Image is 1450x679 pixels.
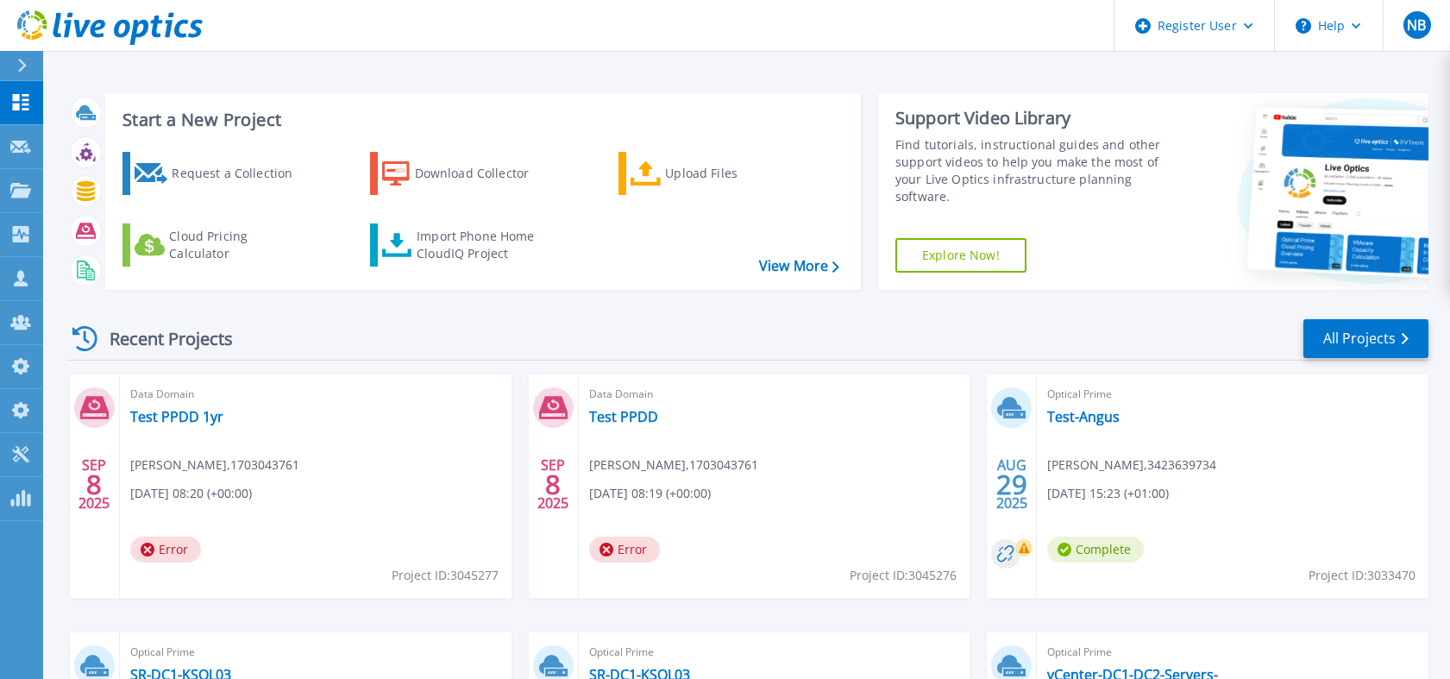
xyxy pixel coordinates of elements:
a: Request a Collection [122,152,315,195]
span: [DATE] 15:23 (+01:00) [1047,484,1169,503]
span: Error [589,537,660,563]
span: 8 [86,477,102,492]
div: Find tutorials, instructional guides and other support videos to help you make the most of your L... [895,136,1174,205]
span: Optical Prime [130,643,501,662]
a: Explore Now! [895,238,1026,273]
span: Data Domain [589,385,960,404]
div: Support Video Library [895,107,1174,129]
div: SEP 2025 [537,453,569,516]
span: Optical Prime [1047,643,1418,662]
a: Upload Files [618,152,811,195]
span: [PERSON_NAME] , 1703043761 [589,456,758,475]
a: Test PPDD 1yr [130,408,223,425]
span: NB [1407,18,1426,32]
span: [DATE] 08:19 (+00:00) [589,484,711,503]
span: Error [130,537,201,563]
div: Upload Files [665,156,803,191]
span: Data Domain [130,385,501,404]
div: Recent Projects [66,317,256,360]
div: Import Phone Home CloudIQ Project [417,228,551,262]
div: Request a Collection [172,156,310,191]
h3: Start a New Project [122,110,838,129]
span: [DATE] 08:20 (+00:00) [130,484,252,503]
span: [PERSON_NAME] , 1703043761 [130,456,299,475]
div: Download Collector [415,156,553,191]
span: Optical Prime [589,643,960,662]
span: Complete [1047,537,1144,563]
span: Project ID: 3045277 [392,566,499,585]
div: AUG 2025 [995,453,1028,516]
span: 8 [545,477,561,492]
a: Download Collector [370,152,562,195]
span: Project ID: 3033470 [1309,566,1415,585]
a: Cloud Pricing Calculator [122,223,315,267]
a: Test-Angus [1047,408,1120,425]
div: Cloud Pricing Calculator [169,228,307,262]
span: [PERSON_NAME] , 3423639734 [1047,456,1216,475]
a: All Projects [1303,319,1428,358]
div: SEP 2025 [78,453,110,516]
span: 29 [996,477,1027,492]
a: View More [759,258,839,274]
a: Test PPDD [589,408,658,425]
span: Optical Prime [1047,385,1418,404]
span: Project ID: 3045276 [850,566,957,585]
